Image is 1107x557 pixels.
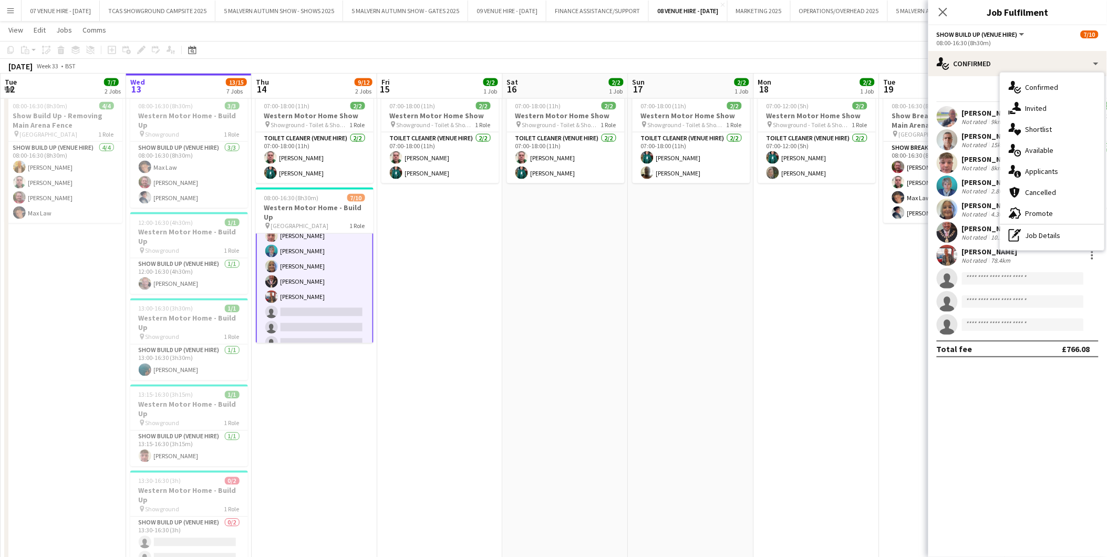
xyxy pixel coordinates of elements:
[484,87,498,95] div: 1 Job
[215,1,343,21] button: 5 MALVERN AUTUMN SHOW - SHOWS 2025
[476,102,491,110] span: 2/2
[601,121,616,129] span: 1 Role
[271,121,350,129] span: Showground - Toilet & Showers
[381,96,499,183] app-job-card: 07:00-18:00 (11h)2/2Western Motor Home Show Showground - Toilet & Showers1 RoleToilet Cleaner (Ve...
[78,23,110,37] a: Comms
[648,121,727,129] span: Showground - Toilet & Showers
[468,1,546,21] button: 09 VENUE HIRE - [DATE]
[146,247,180,255] span: Showground
[343,1,468,21] button: 5 MALVERN AUTUMN SHOW - GATES 2025
[146,130,180,138] span: Showground
[100,1,215,21] button: TCAS SHOWGROUND CAMPSITE 2025
[256,188,374,343] div: 08:00-16:30 (8h30m)7/10Western Motor Home - Build Up [GEOGRAPHIC_DATA]1 RoleShow Build Up (Venue ...
[649,1,728,21] button: 08 VENUE HIRE - [DATE]
[225,391,240,399] span: 1/1
[989,141,1008,149] div: 15km
[256,96,374,183] app-job-card: 07:00-18:00 (11h)2/2Western Motor Home Show Showground - Toilet & Showers1 RoleToilet Cleaner (Ve...
[937,30,1026,38] button: Show Build Up (Venue Hire)
[633,111,750,120] h3: Western Motor Home Show
[130,77,145,87] span: Wed
[962,154,1018,164] div: [PERSON_NAME]
[130,345,248,380] app-card-role: Show Build Up (Venue Hire)1/113:00-16:30 (3h30m)[PERSON_NAME]
[892,102,947,110] span: 08:00-16:30 (8h30m)
[633,96,750,183] div: 07:00-18:00 (11h)2/2Western Motor Home Show Showground - Toilet & Showers1 RoleToilet Cleaner (Ve...
[130,385,248,467] app-job-card: 13:15-16:30 (3h15m)1/1Western Motor Home - Build Up Showground1 RoleShow Build Up (Venue Hire)1/1...
[507,96,625,183] app-job-card: 07:00-18:00 (11h)2/2Western Motor Home Show Showground - Toilet & Showers1 RoleToilet Cleaner (Ve...
[224,506,240,513] span: 1 Role
[130,96,248,208] app-job-card: 08:00-16:30 (8h30m)3/3Western Motor Home - Build Up Showground1 RoleShow Build Up (Venue Hire)3/3...
[5,77,17,87] span: Tue
[130,228,248,246] h3: Western Motor Home - Build Up
[226,87,246,95] div: 7 Jobs
[1081,30,1099,38] span: 7/10
[884,142,1001,223] app-card-role: Show Breakdown (Venue Hire)4/408:00-16:30 (8h30m)[PERSON_NAME][PERSON_NAME]Max Law[PERSON_NAME]
[224,419,240,427] span: 1 Role
[734,78,749,86] span: 2/2
[350,102,365,110] span: 2/2
[130,111,248,130] h3: Western Motor Home - Build Up
[82,25,106,35] span: Comms
[347,194,365,202] span: 7/10
[758,96,876,183] app-job-card: 07:00-12:00 (5h)2/2Western Motor Home Show Showground - Toilet & Showers1 RoleToilet Cleaner (Ven...
[928,51,1107,76] div: Confirmed
[728,1,791,21] button: MARKETING 2025
[146,419,180,427] span: Showground
[962,141,989,149] div: Not rated
[727,102,742,110] span: 2/2
[139,305,193,313] span: 13:00-16:30 (3h30m)
[271,222,329,230] span: [GEOGRAPHIC_DATA]
[962,118,989,126] div: Not rated
[860,78,875,86] span: 2/2
[546,1,649,21] button: FINANCE ASSISTANCE/SUPPORT
[8,25,23,35] span: View
[1000,182,1104,203] div: Cancelled
[225,305,240,313] span: 1/1
[727,121,742,129] span: 1 Role
[962,178,1018,187] div: [PERSON_NAME]
[65,62,76,70] div: BST
[962,108,1018,118] div: [PERSON_NAME]
[483,78,498,86] span: 2/2
[515,102,561,110] span: 07:00-18:00 (11h)
[99,130,114,138] span: 1 Role
[884,96,1001,223] app-job-card: 08:00-16:30 (8h30m)4/4Show Breakdown - Replacing Main Arena Fence [GEOGRAPHIC_DATA]1 RoleShow Bre...
[381,132,499,183] app-card-role: Toilet Cleaner (Venue Hire)2/207:00-18:00 (11h)[PERSON_NAME][PERSON_NAME]
[962,164,989,172] div: Not rated
[773,121,852,129] span: Showground - Toilet & Showers
[852,121,867,129] span: 1 Role
[224,333,240,341] span: 1 Role
[937,344,972,354] div: Total fee
[4,23,27,37] a: View
[35,62,61,70] span: Week 33
[505,83,519,95] span: 16
[225,102,240,110] span: 3/3
[641,102,687,110] span: 07:00-18:00 (11h)
[130,298,248,380] app-job-card: 13:00-16:30 (3h30m)1/1Western Motor Home - Build Up Showground1 RoleShow Build Up (Venue Hire)1/1...
[989,210,1010,218] div: 4.3km
[146,333,180,341] span: Showground
[989,118,1005,126] div: 9km
[355,78,373,86] span: 9/12
[884,77,896,87] span: Tue
[1000,225,1104,246] div: Job Details
[264,102,310,110] span: 07:00-18:00 (11h)
[962,210,989,218] div: Not rated
[13,102,68,110] span: 08:00-16:30 (8h30m)
[884,111,1001,130] h3: Show Breakdown - Replacing Main Arena Fence
[99,102,114,110] span: 4/4
[475,121,491,129] span: 1 Role
[602,102,616,110] span: 2/2
[3,83,17,95] span: 12
[989,256,1013,264] div: 78.4km
[381,77,390,87] span: Fri
[507,132,625,183] app-card-role: Toilet Cleaner (Venue Hire)2/207:00-18:00 (11h)[PERSON_NAME][PERSON_NAME]
[130,212,248,294] div: 12:00-16:30 (4h30m)1/1Western Motor Home - Build Up Showground1 RoleShow Build Up (Venue Hire)1/1...
[146,506,180,513] span: Showground
[104,78,119,86] span: 7/7
[56,25,72,35] span: Jobs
